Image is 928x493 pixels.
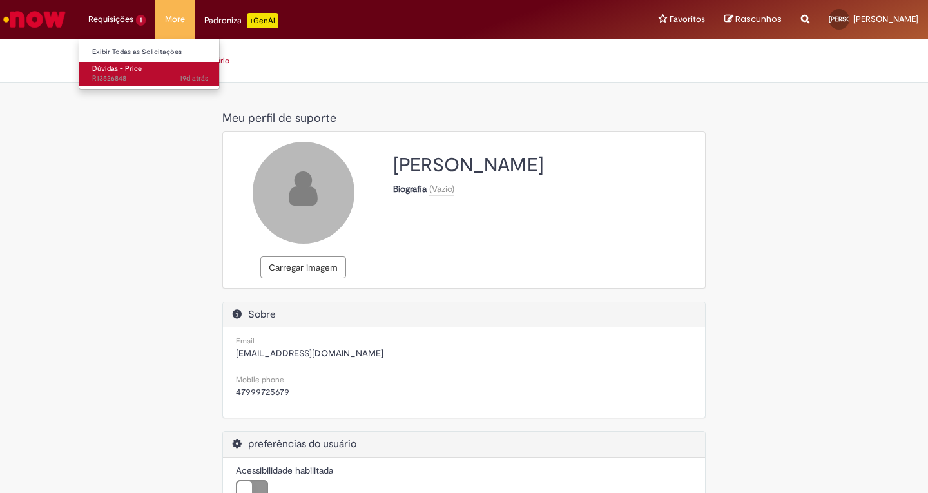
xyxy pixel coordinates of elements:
[260,256,346,278] button: Carregar imagem
[180,73,208,83] time: 12/09/2025 10:20:13
[233,438,695,450] h2: preferências do usuário
[79,39,220,90] ul: Requisições
[236,347,383,359] span: [EMAIL_ADDRESS][DOMAIN_NAME]
[222,111,336,126] span: Meu perfil de suporte
[204,13,278,28] div: Padroniza
[853,14,918,24] span: [PERSON_NAME]
[88,13,133,26] span: Requisições
[724,14,782,26] a: Rascunhos
[236,336,255,346] small: Email
[92,64,142,73] span: Dúvidas - Price
[735,13,782,25] span: Rascunhos
[136,15,146,26] span: 1
[165,13,185,26] span: More
[233,309,695,321] h2: Sobre
[670,13,705,26] span: Favoritos
[97,49,580,73] ul: Trilhas de página
[247,13,278,28] p: +GenAi
[829,15,879,23] span: [PERSON_NAME]
[429,183,454,195] span: (Vazio)
[79,45,221,59] a: Exibir Todas as Solicitações
[236,386,289,398] span: 47999725679
[92,73,208,84] span: R13526848
[1,6,68,32] img: ServiceNow
[79,62,221,86] a: Aberto R13526848 : Dúvidas - Price
[429,183,454,195] span: Biografia - (Vazio) - Pressione enter para editar
[393,183,429,195] strong: Biografia
[180,73,208,83] span: 19d atrás
[393,155,695,176] h2: [PERSON_NAME]
[236,374,284,385] small: Mobile phone
[236,464,333,477] label: Acessibilidade habilitada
